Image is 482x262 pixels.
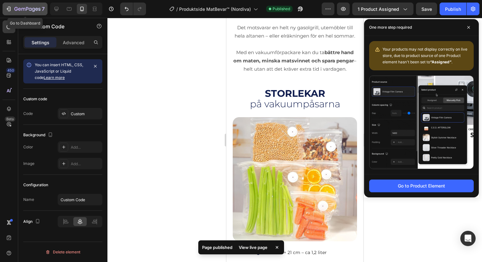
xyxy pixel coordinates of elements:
[235,243,271,252] div: View live page
[23,182,48,188] div: Configuration
[23,247,102,257] button: Delete element
[5,117,15,122] div: Beta
[44,75,65,80] a: Learn more
[6,68,15,73] div: 450
[23,217,41,226] div: Align
[358,6,399,12] span: 1 product assigned
[202,244,232,251] p: Page published
[369,24,412,31] p: One more step required
[45,248,80,256] div: Delete element
[42,5,45,13] p: 7
[398,182,445,189] div: Go to Product Element
[226,18,363,262] iframe: Design area
[31,23,85,30] p: Custom Code
[71,161,101,167] div: Add...
[445,6,461,12] div: Publish
[430,60,451,64] b: “Assigned”
[71,145,101,150] div: Add...
[440,3,466,15] button: Publish
[63,39,84,46] p: Advanced
[179,6,251,12] span: Produktside MatBevar™ (Nordiva)
[23,144,33,150] div: Color
[3,3,47,15] button: 7
[176,6,178,12] span: /
[421,6,432,12] span: Save
[71,111,101,117] div: Custom
[460,231,476,246] div: Open Intercom Messenger
[23,96,47,102] div: Custom code
[23,161,34,166] div: Image
[120,3,146,15] div: Undo/Redo
[23,111,33,117] div: Code
[273,6,290,12] span: Published
[23,131,54,139] div: Background
[32,39,49,46] p: Settings
[383,47,467,64] span: Your products may not display correctly on live store, due to product source of one Product eleme...
[23,197,34,202] div: Name
[369,180,474,192] button: Go to Product Element
[352,3,413,15] button: 1 product assigned
[416,3,437,15] button: Save
[35,62,83,80] span: You can insert HTML, CSS, JavaScript or Liquid code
